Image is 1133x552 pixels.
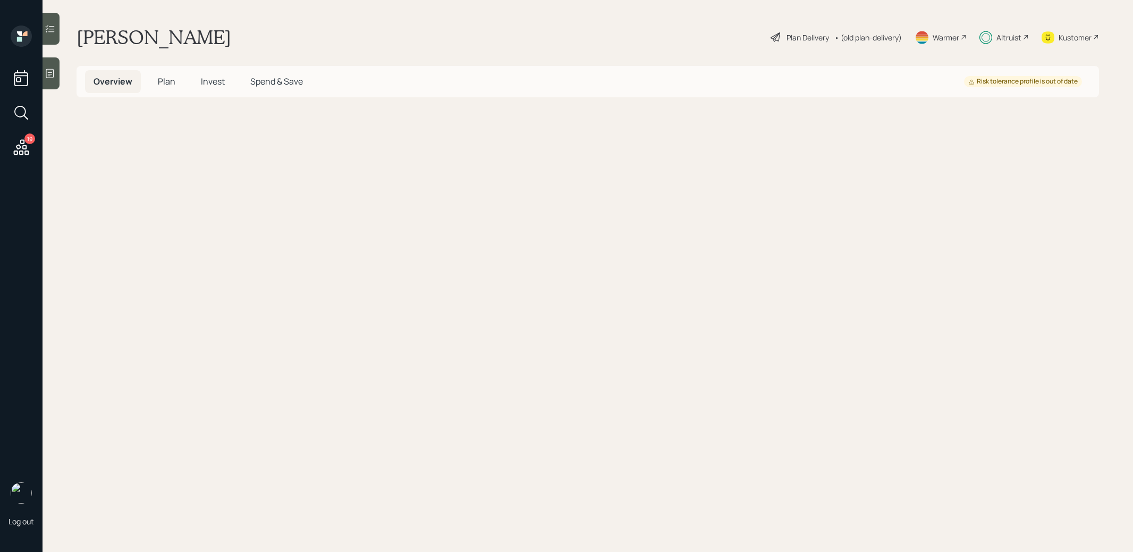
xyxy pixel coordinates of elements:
h1: [PERSON_NAME] [77,26,231,49]
span: Plan [158,76,175,87]
div: Kustomer [1059,32,1092,43]
div: Log out [9,516,34,526]
span: Spend & Save [250,76,303,87]
div: • (old plan-delivery) [834,32,902,43]
span: Invest [201,76,225,87]
div: Plan Delivery [787,32,829,43]
span: Overview [94,76,132,87]
div: Warmer [933,32,959,43]
div: Altruist [996,32,1021,43]
div: 19 [24,133,35,144]
img: treva-nostdahl-headshot.png [11,482,32,504]
div: Risk tolerance profile is out of date [968,77,1078,86]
